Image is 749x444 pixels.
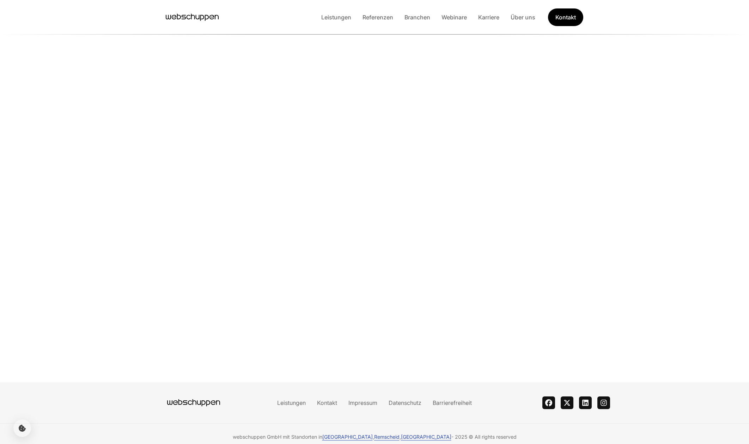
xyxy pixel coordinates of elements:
[272,399,311,406] a: Leistungen
[455,433,517,440] span: 2025 © All rights reserved
[505,14,541,21] a: Über uns
[597,396,610,409] a: instagram
[399,14,436,21] a: Branchen
[579,396,592,409] a: linkedin
[322,434,373,440] a: [GEOGRAPHIC_DATA]
[542,396,555,409] a: facebook
[401,434,451,440] a: [GEOGRAPHIC_DATA]
[436,14,473,21] a: Webinare
[473,14,505,21] a: Karriere
[374,434,400,440] a: Remscheid
[316,14,357,21] a: Leistungen
[343,399,383,406] a: Impressum
[548,8,583,26] a: Get Started
[561,396,573,409] a: twitter
[311,399,343,406] a: Kontakt
[139,397,248,408] a: Hauptseite besuchen
[427,399,477,406] a: Barrierefreiheit
[233,433,453,440] span: webschuppen GmbH mit Standorten in , , -
[383,399,427,406] a: Datenschutz
[13,419,31,437] button: Cookie-Einstellungen öffnen
[357,14,399,21] a: Referenzen
[166,12,219,23] a: Hauptseite besuchen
